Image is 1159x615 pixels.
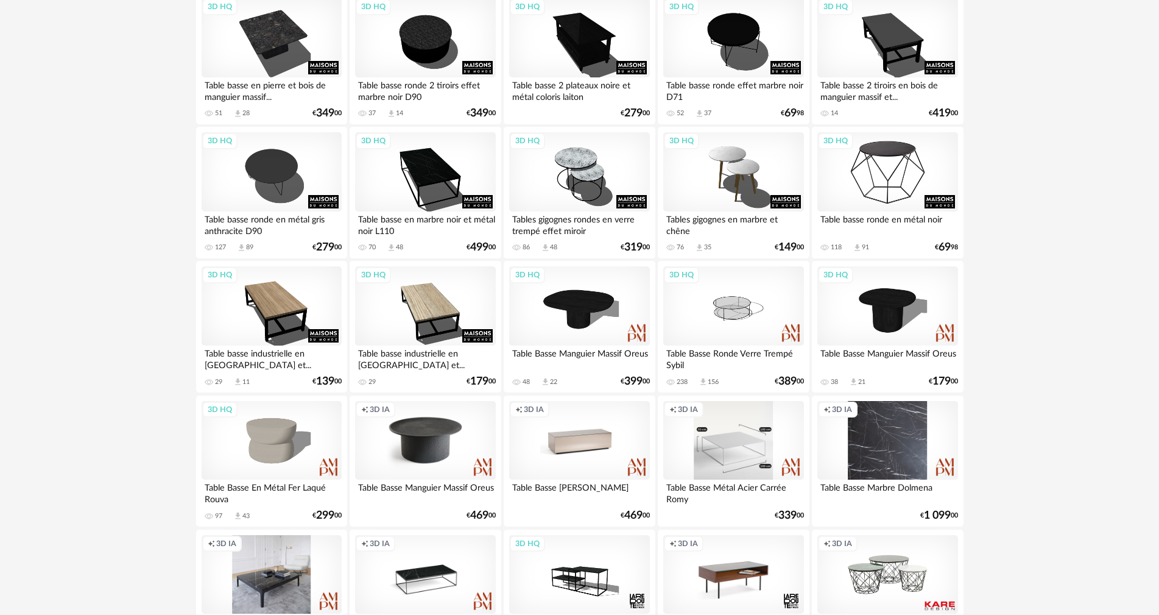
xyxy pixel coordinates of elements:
div: Table Basse Métal Acier Carrée Romy [663,480,803,504]
a: 3D HQ Table Basse En Métal Fer Laqué Rouva 97 Download icon 43 €29900 [196,396,347,527]
span: 3D IA [832,539,852,549]
span: 299 [316,511,334,520]
div: 86 [523,243,530,252]
span: Creation icon [669,539,677,549]
span: Download icon [695,109,704,118]
div: € 00 [775,243,804,252]
div: 21 [858,378,865,386]
div: 51 [215,109,222,118]
span: Download icon [387,109,396,118]
div: 29 [368,378,376,386]
span: 3D IA [216,539,236,549]
a: Creation icon 3D IA Table Basse Marbre Dolmena €1 09900 [812,396,963,527]
div: 14 [831,109,838,118]
a: 3D HQ Table Basse Manguier Massif Oreus 38 Download icon 21 €17900 [812,261,963,393]
a: Creation icon 3D IA Table Basse [PERSON_NAME] €46900 [504,396,655,527]
span: 139 [316,377,334,386]
div: € 00 [775,511,804,520]
div: 3D HQ [510,133,545,149]
div: 3D HQ [202,267,238,283]
a: 3D HQ Table Basse Manguier Massif Oreus 48 Download icon 22 €39900 [504,261,655,393]
div: 127 [215,243,226,252]
div: Table basse industrielle en [GEOGRAPHIC_DATA] et... [355,346,495,370]
div: Table Basse Manguier Massif Oreus [817,346,957,370]
div: Table Basse Marbre Dolmena [817,480,957,504]
div: € 00 [467,109,496,118]
a: 3D HQ Table basse ronde en métal gris anthracite D90 127 Download icon 89 €27900 [196,127,347,258]
div: 118 [831,243,842,252]
span: 279 [316,243,334,252]
span: Creation icon [823,405,831,414]
div: 48 [550,243,557,252]
div: Table basse en pierre et bois de manguier massif... [202,77,342,102]
div: 3D HQ [510,536,545,552]
span: 3D IA [678,405,698,414]
span: Creation icon [669,405,677,414]
span: Download icon [387,243,396,252]
div: Table Basse Manguier Massif Oreus [509,346,649,370]
div: € 00 [621,511,650,520]
span: Download icon [233,511,242,521]
div: € 00 [621,109,650,118]
div: 35 [704,243,711,252]
span: Creation icon [823,539,831,549]
div: 11 [242,378,250,386]
div: € 00 [467,243,496,252]
span: 349 [470,109,488,118]
div: 91 [862,243,869,252]
div: 37 [368,109,376,118]
span: 399 [624,377,643,386]
a: 3D HQ Tables gigognes en marbre et chêne 76 Download icon 35 €14900 [658,127,809,258]
span: 3D IA [370,539,390,549]
div: € 00 [467,377,496,386]
span: 3D IA [832,405,852,414]
div: € 98 [935,243,958,252]
a: 3D HQ Table basse en marbre noir et métal noir L110 70 Download icon 48 €49900 [350,127,501,258]
a: 3D HQ Table basse industrielle en [GEOGRAPHIC_DATA] et... 29 €17900 [350,261,501,393]
a: 3D HQ Table basse ronde en métal noir 118 Download icon 91 €6998 [812,127,963,258]
div: 52 [677,109,684,118]
div: 76 [677,243,684,252]
div: Table basse ronde 2 tiroirs effet marbre noir D90 [355,77,495,102]
span: 3D IA [370,405,390,414]
div: 48 [523,378,530,386]
span: Creation icon [361,539,368,549]
div: Table basse 2 tiroirs en bois de manguier massif et... [817,77,957,102]
span: 69 [784,109,797,118]
span: 149 [778,243,797,252]
span: Download icon [237,243,246,252]
div: 3D HQ [510,267,545,283]
div: € 00 [312,377,342,386]
span: 469 [624,511,643,520]
span: Creation icon [361,405,368,414]
span: Download icon [233,109,242,118]
div: 97 [215,512,222,521]
div: 3D HQ [202,402,238,418]
span: 349 [316,109,334,118]
div: 22 [550,378,557,386]
div: Table basse en marbre noir et métal noir L110 [355,212,495,236]
div: 28 [242,109,250,118]
div: € 00 [929,377,958,386]
div: 43 [242,512,250,521]
span: Download icon [699,377,708,386]
div: Table basse 2 plateaux noire et métal coloris laiton [509,77,649,102]
div: 14 [396,109,403,118]
span: 319 [624,243,643,252]
span: 179 [932,377,951,386]
span: 469 [470,511,488,520]
a: 3D HQ Tables gigognes rondes en verre trempé effet miroir 86 Download icon 48 €31900 [504,127,655,258]
span: 1 099 [924,511,951,520]
span: 3D IA [678,539,698,549]
span: Download icon [233,377,242,386]
div: Table Basse Ronde Verre Trempé Sybil [663,346,803,370]
div: € 98 [781,109,804,118]
div: € 00 [920,511,958,520]
span: Download icon [853,243,862,252]
a: 3D HQ Table basse industrielle en [GEOGRAPHIC_DATA] et... 29 Download icon 11 €13900 [196,261,347,393]
div: 3D HQ [664,133,699,149]
div: 37 [704,109,711,118]
div: € 00 [621,377,650,386]
div: € 00 [775,377,804,386]
span: 419 [932,109,951,118]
